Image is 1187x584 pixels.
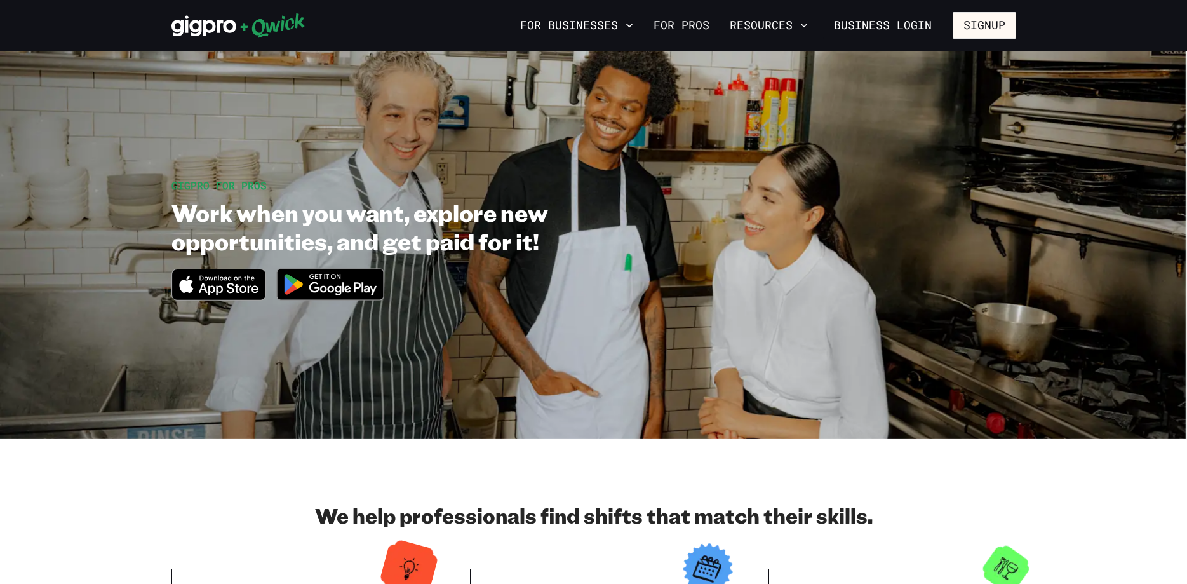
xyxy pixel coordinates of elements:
a: Download on the App Store [171,290,267,303]
button: Signup [953,12,1016,39]
button: For Businesses [515,15,638,36]
img: Get it on Google Play [269,261,392,308]
a: Business Login [823,12,942,39]
a: For Pros [648,15,714,36]
h2: We help professionals find shifts that match their skills. [171,503,1016,528]
button: Resources [725,15,813,36]
span: GIGPRO FOR PROS [171,179,267,192]
h1: Work when you want, explore new opportunities, and get paid for it! [171,198,678,255]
